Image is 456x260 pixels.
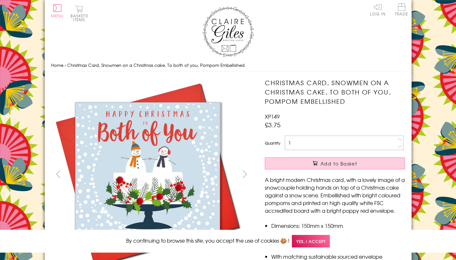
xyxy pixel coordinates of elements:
[51,62,63,68] a: Home
[51,167,66,181] button: prev
[265,157,405,169] button: Add to Basket
[265,112,280,120] span: XP149
[321,160,357,167] span: Add to Basket
[265,78,405,106] h1: Christmas Card, Snowmen on a Christmas cake, To both of you, Pompom Embellished
[237,167,252,181] button: next
[67,62,245,68] span: Christmas Card, Snowmen on a Christmas cake, To both of you, Pompom Embellished
[265,176,405,214] p: A bright modern Christmas card, with a lovely image of a snowcouple holding hands on top of a Chr...
[395,3,408,17] a: Trade
[395,3,408,16] span: Trade
[271,222,405,229] li: Dimensions: 150mm x 150mm
[51,13,64,19] span: Menu
[292,235,330,247] span: Yes, I accept
[265,140,280,146] label: Quantity
[51,4,64,18] button: Menu
[265,120,281,129] span: £3.75
[65,62,66,68] span: ›
[51,59,405,72] nav: breadcrumbs
[202,6,254,57] img: Claire Giles Greetings Cards
[73,13,88,22] span: 0 items
[70,5,88,22] button: Basket0 items
[370,3,386,16] a: Log In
